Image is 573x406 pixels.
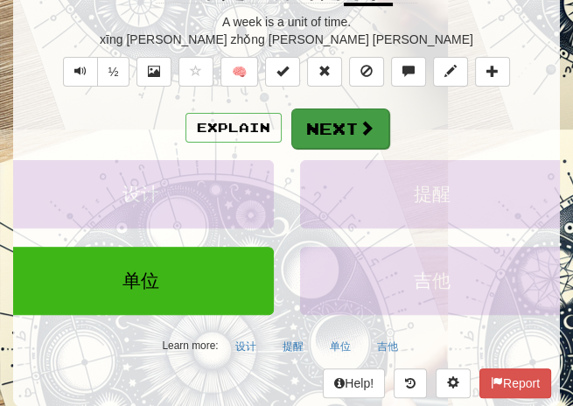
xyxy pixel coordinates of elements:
div: A week is a unit of time. [22,13,551,31]
button: 吉他 [300,247,565,315]
button: Set this sentence to 100% Mastered (alt+m) [265,57,300,87]
button: Explain [185,113,282,143]
button: 单位 [9,247,274,315]
button: 吉他 [367,333,408,360]
button: 提醒 [300,160,565,228]
button: 提醒 [273,333,313,360]
button: Favorite sentence (alt+f) [178,57,213,87]
button: 设计 [9,160,274,228]
button: Show image (alt+x) [136,57,171,87]
span: 设计 [122,184,159,204]
div: Text-to-speech controls [59,57,130,95]
span: 提醒 [414,184,451,204]
button: Discuss sentence (alt+u) [391,57,426,87]
div: xīng [PERSON_NAME] zhǒng [PERSON_NAME] [PERSON_NAME] [22,31,551,48]
span: 吉他 [414,270,451,290]
button: 设计 [226,333,266,360]
span: 单位 [122,270,159,290]
button: Report [479,368,551,398]
button: Play sentence audio (ctl+space) [63,57,98,87]
button: 单位 [320,333,360,360]
button: Edit sentence (alt+d) [433,57,468,87]
button: Round history (alt+y) [394,368,427,398]
button: Help! [323,368,385,398]
button: ½ [97,57,130,87]
button: Next [291,108,389,149]
button: Reset to 0% Mastered (alt+r) [307,57,342,87]
small: Learn more: [162,339,218,352]
button: Ignore sentence (alt+i) [349,57,384,87]
button: 🧠 [220,57,258,87]
button: Add to collection (alt+a) [475,57,510,87]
